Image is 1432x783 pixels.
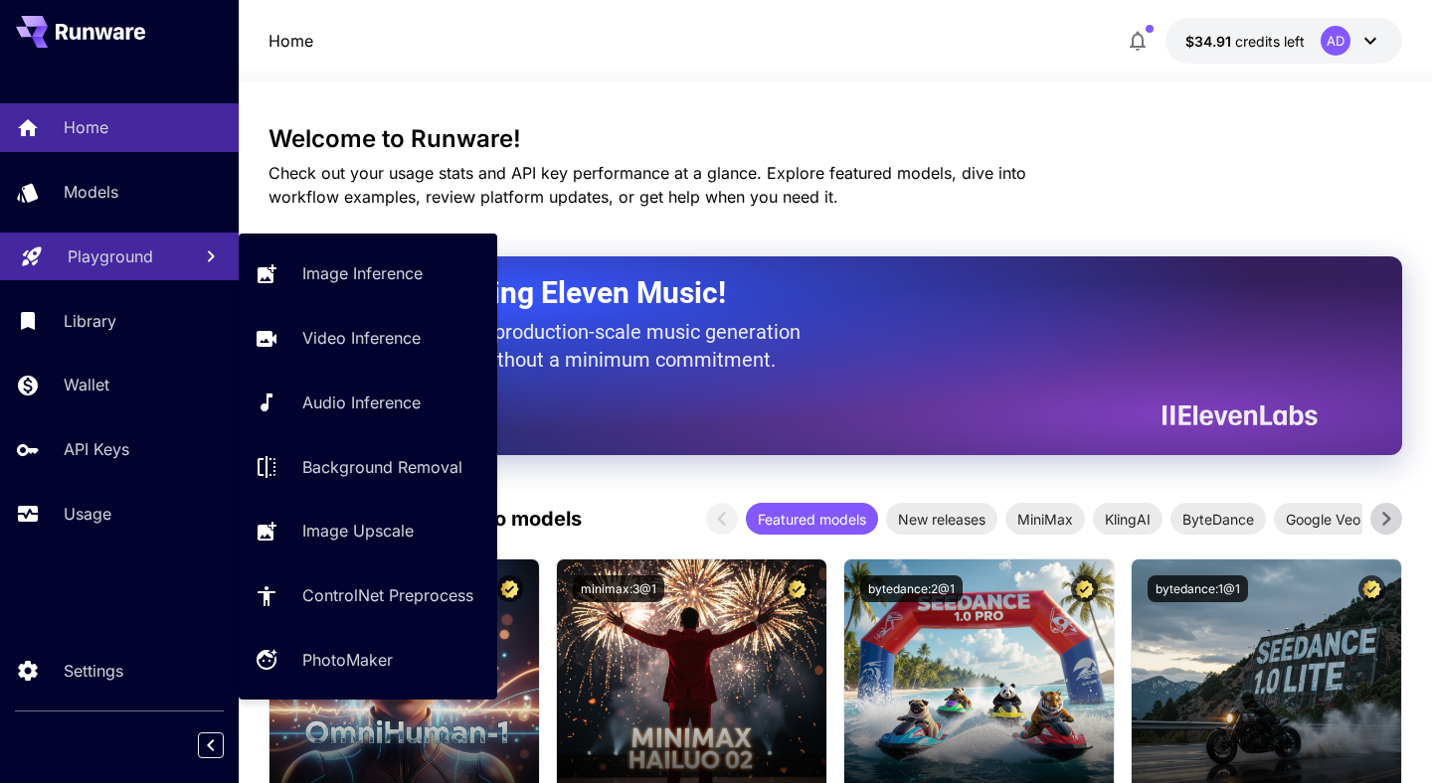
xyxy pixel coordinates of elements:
h3: Welcome to Runware! [268,125,1402,153]
p: Library [64,309,116,333]
p: Settings [64,659,123,683]
button: Certified Model – Vetted for best performance and includes a commercial license. [496,575,523,602]
p: API Keys [64,437,129,461]
span: New releases [886,509,997,530]
div: Collapse sidebar [213,727,239,763]
a: Audio Inference [239,379,497,427]
div: AD [1321,26,1350,56]
a: Image Upscale [239,507,497,555]
button: Certified Model – Vetted for best performance and includes a commercial license. [1358,575,1385,602]
nav: breadcrumb [268,29,313,53]
p: Background Removal [302,455,462,479]
button: $34.90825 [1165,18,1402,64]
p: Home [64,115,108,139]
span: Check out your usage stats and API key performance at a glance. Explore featured models, dive int... [268,163,1026,207]
span: Featured models [746,509,878,530]
span: KlingAI [1093,509,1163,530]
div: $34.90825 [1185,31,1305,52]
p: The only way to get production-scale music generation from Eleven Labs without a minimum commitment. [318,318,815,374]
button: bytedance:1@1 [1148,575,1248,602]
span: ByteDance [1170,509,1266,530]
p: Models [64,180,118,204]
button: Certified Model – Vetted for best performance and includes a commercial license. [1071,575,1098,602]
a: ControlNet Preprocess [239,571,497,620]
h2: Now Supporting Eleven Music! [318,274,1303,312]
p: Video Inference [302,326,421,350]
p: Image Upscale [302,519,414,543]
p: Usage [64,502,111,526]
p: ControlNet Preprocess [302,583,473,607]
a: Image Inference [239,249,497,298]
p: PhotoMaker [302,648,393,672]
span: $34.91 [1185,33,1235,50]
button: Collapse sidebar [198,732,224,758]
a: Background Removal [239,442,497,491]
a: PhotoMaker [239,636,497,685]
button: minimax:3@1 [573,575,664,602]
button: bytedance:2@1 [860,575,963,602]
button: Certified Model – Vetted for best performance and includes a commercial license. [784,575,810,602]
p: Playground [68,244,153,268]
p: Image Inference [302,261,423,285]
span: Google Veo [1274,509,1372,530]
span: credits left [1235,33,1305,50]
a: Video Inference [239,314,497,363]
p: Wallet [64,373,109,396]
p: Audio Inference [302,391,421,414]
p: Home [268,29,313,53]
span: MiniMax [1005,509,1085,530]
